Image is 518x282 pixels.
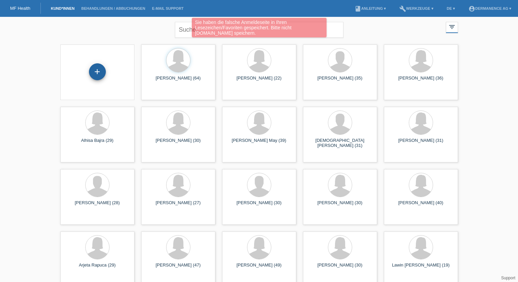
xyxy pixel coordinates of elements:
div: Arjeta Rapuca (29) [66,262,129,273]
div: [PERSON_NAME] (49) [227,262,291,273]
div: [PERSON_NAME] (30) [308,200,372,211]
i: account_circle [468,5,475,12]
i: build [399,5,406,12]
a: account_circleDermanence AG ▾ [465,6,515,10]
div: [PERSON_NAME] (47) [147,262,210,273]
div: [PERSON_NAME] (28) [66,200,129,211]
i: book [355,5,361,12]
a: DE ▾ [444,6,458,10]
a: buildWerkzeuge ▾ [396,6,437,10]
div: Alhisa Bajra (29) [66,138,129,149]
div: [PERSON_NAME] (22) [227,75,291,86]
div: [PERSON_NAME] (30) [227,200,291,211]
div: [PERSON_NAME] (31) [389,138,453,149]
div: [PERSON_NAME] (64) [147,75,210,86]
a: Kund*innen [48,6,78,10]
div: [PERSON_NAME] (30) [308,262,372,273]
div: [PERSON_NAME] May (39) [227,138,291,149]
i: filter_list [448,23,456,31]
div: [PERSON_NAME] (27) [147,200,210,211]
div: Kund*in hinzufügen [89,66,105,77]
div: [PERSON_NAME] (30) [147,138,210,149]
div: Sie haben die falsche Anmeldeseite in Ihren Lesezeichen/Favoriten gespeichert. Bitte nicht [DOMAI... [192,18,327,37]
div: [PERSON_NAME] (35) [308,75,372,86]
div: [PERSON_NAME] (40) [389,200,453,211]
a: MF Health [10,6,30,11]
a: Support [501,276,515,280]
a: E-Mail Support [149,6,187,10]
div: Lawin [PERSON_NAME] (19) [389,262,453,273]
a: bookAnleitung ▾ [351,6,389,10]
div: [DEMOGRAPHIC_DATA][PERSON_NAME] (31) [308,138,372,149]
a: Behandlungen / Abbuchungen [78,6,149,10]
div: [PERSON_NAME] (36) [389,75,453,86]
